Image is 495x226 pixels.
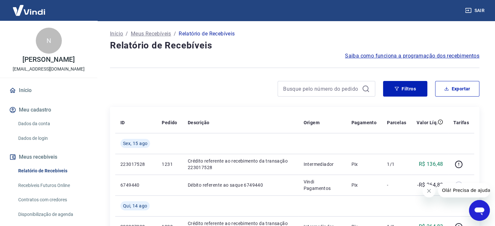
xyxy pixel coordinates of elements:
p: Valor Líq. [417,119,438,126]
p: / [174,30,176,38]
a: Recebíveis Futuros Online [16,179,89,192]
iframe: Botão para abrir a janela de mensagens [469,200,490,221]
p: -R$ 264,83 [417,181,443,189]
p: Crédito referente ao recebimento da transação 223017528 [188,158,293,171]
img: Vindi [8,0,50,20]
p: R$ 136,48 [419,160,443,168]
p: Pix [351,182,377,188]
a: Dados da conta [16,117,89,130]
span: Qui, 14 ago [123,203,147,209]
p: Pix [351,161,377,167]
p: Débito referente ao saque 6749440 [188,182,293,188]
div: N [36,28,62,54]
a: Início [8,83,89,98]
p: Relatório de Recebíveis [179,30,235,38]
p: / [126,30,128,38]
input: Busque pelo número do pedido [283,84,359,94]
iframe: Mensagem da empresa [438,183,490,197]
p: - [387,182,406,188]
p: Pedido [162,119,177,126]
button: Filtros [383,81,427,97]
span: Sex, 15 ago [123,140,147,147]
p: Tarifas [453,119,469,126]
p: ID [120,119,125,126]
button: Exportar [435,81,479,97]
p: Parcelas [387,119,406,126]
p: Intermediador [304,161,341,167]
p: Pagamento [351,119,377,126]
p: 1/1 [387,161,406,167]
p: 1231 [162,161,177,167]
button: Sair [464,5,487,17]
a: Contratos com credores [16,193,89,206]
a: Início [110,30,123,38]
button: Meus recebíveis [8,150,89,164]
a: Dados de login [16,132,89,145]
p: Descrição [188,119,210,126]
h4: Relatório de Recebíveis [110,39,479,52]
p: Origem [304,119,320,126]
a: Meus Recebíveis [131,30,171,38]
p: [EMAIL_ADDRESS][DOMAIN_NAME] [13,66,85,73]
p: Vindi Pagamentos [304,179,341,192]
span: Olá! Precisa de ajuda? [4,5,55,10]
a: Saiba como funciona a programação dos recebimentos [345,52,479,60]
a: Relatório de Recebíveis [16,164,89,178]
iframe: Fechar mensagem [422,184,435,197]
button: Meu cadastro [8,103,89,117]
p: [PERSON_NAME] [22,56,75,63]
p: 6749440 [120,182,151,188]
p: 223017528 [120,161,151,167]
a: Disponibilização de agenda [16,208,89,221]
